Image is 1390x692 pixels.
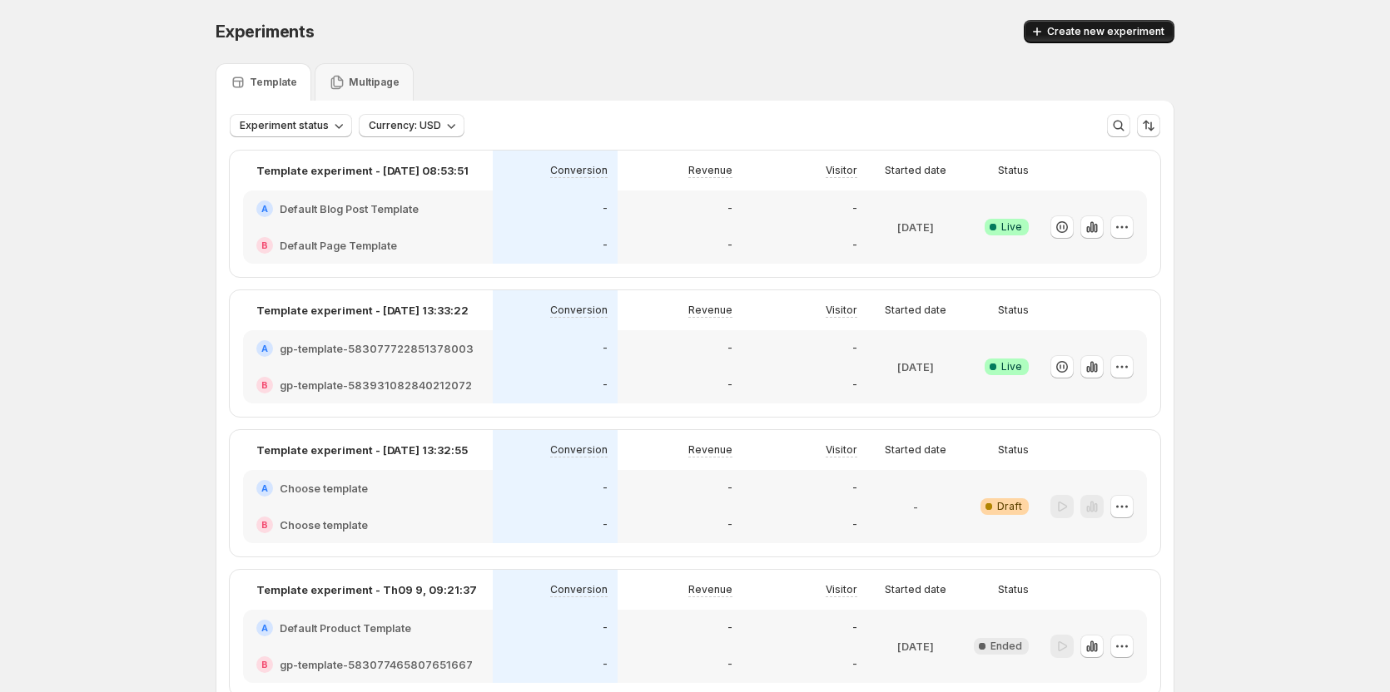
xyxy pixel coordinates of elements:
[603,202,608,215] p: -
[280,377,472,393] h2: gp-template-583931082840212072
[1001,360,1022,373] span: Live
[727,378,732,392] p: -
[1001,220,1022,234] span: Live
[897,219,934,235] p: [DATE]
[261,520,268,530] h2: B
[727,202,732,215] p: -
[852,202,857,215] p: -
[852,621,857,635] p: -
[852,518,857,531] p: -
[256,162,469,179] p: Template experiment - [DATE] 08:53:51
[280,620,411,636] h2: Default Product Template
[250,76,297,89] p: Template
[913,498,918,515] p: -
[550,304,608,317] p: Conversion
[688,583,732,596] p: Revenue
[826,443,857,457] p: Visitor
[261,204,268,214] h2: A
[826,583,857,596] p: Visitor
[727,342,732,355] p: -
[280,237,397,254] h2: Default Page Template
[603,621,608,635] p: -
[852,658,857,671] p: -
[727,658,732,671] p: -
[280,480,368,497] h2: Choose template
[998,164,1029,177] p: Status
[727,621,732,635] p: -
[990,640,1022,653] span: Ended
[603,239,608,252] p: -
[998,304,1029,317] p: Status
[997,500,1022,513] span: Draft
[727,482,732,495] p: -
[852,482,857,495] p: -
[261,483,268,493] h2: A
[280,200,419,217] h2: Default Blog Post Template
[603,378,608,392] p: -
[369,119,441,132] span: Currency: USD
[885,304,946,317] p: Started date
[1137,114,1160,137] button: Sort the results
[885,583,946,596] p: Started date
[550,583,608,596] p: Conversion
[897,638,934,655] p: [DATE]
[256,581,477,598] p: Template experiment - Th09 9, 09:21:37
[1047,25,1164,38] span: Create new experiment
[261,380,268,390] h2: B
[852,342,857,355] p: -
[852,239,857,252] p: -
[550,443,608,457] p: Conversion
[688,304,732,317] p: Revenue
[1024,20,1174,43] button: Create new experiment
[359,114,464,137] button: Currency: USD
[280,656,473,673] h2: gp-template-583077465807651667
[216,22,315,42] span: Experiments
[852,378,857,392] p: -
[349,76,400,89] p: Multipage
[998,583,1029,596] p: Status
[261,660,268,670] h2: B
[603,658,608,671] p: -
[885,164,946,177] p: Started date
[603,342,608,355] p: -
[727,518,732,531] p: -
[998,443,1029,457] p: Status
[897,358,934,375] p: [DATE]
[230,114,352,137] button: Experiment status
[256,442,468,458] p: Template experiment - [DATE] 13:32:55
[688,443,732,457] p: Revenue
[550,164,608,177] p: Conversion
[261,344,268,353] h2: A
[688,164,732,177] p: Revenue
[280,340,474,357] h2: gp-template-583077722851378003
[261,623,268,633] h2: A
[256,302,469,319] p: Template experiment - [DATE] 13:33:22
[727,239,732,252] p: -
[826,304,857,317] p: Visitor
[603,518,608,531] p: -
[261,240,268,250] h2: B
[603,482,608,495] p: -
[280,517,368,533] h2: Choose template
[826,164,857,177] p: Visitor
[885,443,946,457] p: Started date
[240,119,329,132] span: Experiment status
